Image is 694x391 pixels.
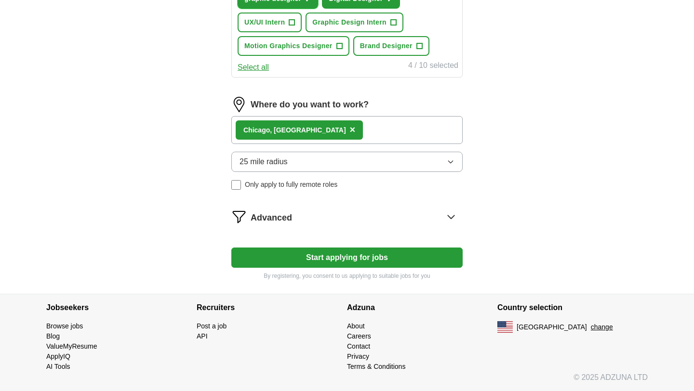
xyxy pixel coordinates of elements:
[251,98,369,111] label: Where do you want to work?
[231,272,463,280] p: By registering, you consent to us applying to suitable jobs for you
[231,97,247,112] img: location.png
[350,123,356,137] button: ×
[244,41,333,51] span: Motion Graphics Designer
[243,126,254,134] strong: Chi
[46,363,70,370] a: AI Tools
[231,248,463,268] button: Start applying for jobs
[46,342,97,350] a: ValueMyResume
[306,13,403,32] button: Graphic Design Intern
[231,180,241,190] input: Only apply to fully remote roles
[39,372,655,391] div: © 2025 ADZUNA LTD
[360,41,413,51] span: Brand Designer
[497,294,648,321] h4: Country selection
[244,17,285,27] span: UX/UI Intern
[231,152,463,172] button: 25 mile radius
[251,211,292,224] span: Advanced
[240,156,288,168] span: 25 mile radius
[347,363,405,370] a: Terms & Conditions
[46,352,70,360] a: ApplyIQ
[408,60,458,73] div: 4 / 10 selected
[245,180,337,190] span: Only apply to fully remote roles
[238,36,349,56] button: Motion Graphics Designer
[497,321,513,333] img: US flag
[197,332,208,340] a: API
[46,332,60,340] a: Blog
[312,17,387,27] span: Graphic Design Intern
[517,322,587,332] span: [GEOGRAPHIC_DATA]
[231,209,247,224] img: filter
[347,342,370,350] a: Contact
[353,36,429,56] button: Brand Designer
[46,322,83,330] a: Browse jobs
[197,322,227,330] a: Post a job
[350,124,356,135] span: ×
[243,125,346,135] div: cago, [GEOGRAPHIC_DATA]
[238,62,269,73] button: Select all
[238,13,302,32] button: UX/UI Intern
[591,322,613,332] button: change
[347,322,365,330] a: About
[347,332,371,340] a: Careers
[347,352,369,360] a: Privacy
